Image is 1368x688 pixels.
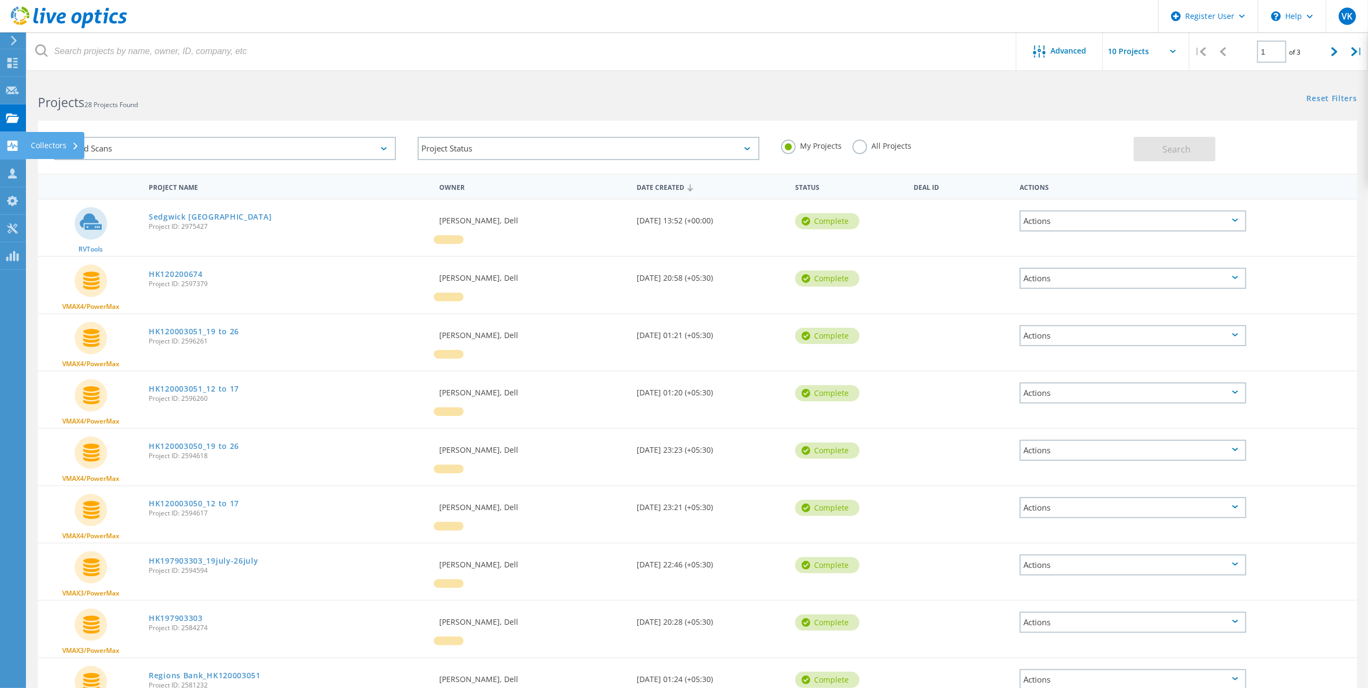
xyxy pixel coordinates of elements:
[795,213,860,229] div: Complete
[149,442,239,450] a: HK120003050_19 to 26
[149,614,203,622] a: HK197903303
[781,140,842,150] label: My Projects
[632,601,790,637] div: [DATE] 20:28 (+05:30)
[11,23,127,30] a: Live Optics Dashboard
[149,672,261,679] a: Regions Bank_HK120003051
[149,395,428,402] span: Project ID: 2596260
[62,647,120,654] span: VMAX3/PowerMax
[27,32,1017,70] input: Search projects by name, owner, ID, company, etc
[38,94,84,111] b: Projects
[1020,325,1246,346] div: Actions
[149,625,428,631] span: Project ID: 2584274
[62,303,120,310] span: VMAX4/PowerMax
[1020,497,1246,518] div: Actions
[149,557,259,565] a: HK197903303_19july-26july
[1020,440,1246,461] div: Actions
[62,590,120,597] span: VMAX3/PowerMax
[143,176,434,196] div: Project Name
[84,100,138,109] span: 28 Projects Found
[54,137,396,160] div: Selected Scans
[149,338,428,345] span: Project ID: 2596261
[434,200,632,235] div: [PERSON_NAME], Dell
[149,567,428,574] span: Project ID: 2594594
[1020,210,1246,231] div: Actions
[632,200,790,235] div: [DATE] 13:52 (+00:00)
[1189,32,1212,71] div: |
[632,176,790,197] div: Date Created
[795,442,860,459] div: Complete
[149,270,203,278] a: HK120200674
[632,486,790,522] div: [DATE] 23:21 (+05:30)
[790,176,909,196] div: Status
[795,672,860,688] div: Complete
[418,137,759,160] div: Project Status
[434,257,632,293] div: [PERSON_NAME], Dell
[149,223,428,230] span: Project ID: 2975427
[795,270,860,287] div: Complete
[149,328,239,335] a: HK120003051_19 to 26
[1134,137,1215,161] button: Search
[1346,32,1368,71] div: |
[434,544,632,579] div: [PERSON_NAME], Dell
[795,614,860,631] div: Complete
[852,140,911,150] label: All Projects
[632,429,790,465] div: [DATE] 23:23 (+05:30)
[434,601,632,637] div: [PERSON_NAME], Dell
[149,500,239,507] a: HK120003050_12 to 17
[795,557,860,573] div: Complete
[795,328,860,344] div: Complete
[1020,268,1246,289] div: Actions
[434,314,632,350] div: [PERSON_NAME], Dell
[1271,11,1281,21] svg: \n
[62,361,120,367] span: VMAX4/PowerMax
[1341,12,1352,21] span: VK
[1289,48,1300,57] span: of 3
[149,213,272,221] a: Sedgwick [GEOGRAPHIC_DATA]
[795,500,860,516] div: Complete
[434,372,632,407] div: [PERSON_NAME], Dell
[434,429,632,465] div: [PERSON_NAME], Dell
[149,385,239,393] a: HK120003051_12 to 17
[632,544,790,579] div: [DATE] 22:46 (+05:30)
[434,176,632,196] div: Owner
[62,475,120,482] span: VMAX4/PowerMax
[78,246,103,253] span: RVTools
[632,257,790,293] div: [DATE] 20:58 (+05:30)
[1307,95,1357,104] a: Reset Filters
[632,372,790,407] div: [DATE] 01:20 (+05:30)
[149,453,428,459] span: Project ID: 2594618
[149,510,428,517] span: Project ID: 2594617
[909,176,1014,196] div: Deal Id
[1051,47,1087,55] span: Advanced
[149,281,428,287] span: Project ID: 2597379
[1020,382,1246,403] div: Actions
[1162,143,1191,155] span: Search
[1020,612,1246,633] div: Actions
[1014,176,1252,196] div: Actions
[1020,554,1246,575] div: Actions
[434,486,632,522] div: [PERSON_NAME], Dell
[62,533,120,539] span: VMAX4/PowerMax
[795,385,860,401] div: Complete
[31,142,79,149] div: Collectors
[62,418,120,425] span: VMAX4/PowerMax
[632,314,790,350] div: [DATE] 01:21 (+05:30)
